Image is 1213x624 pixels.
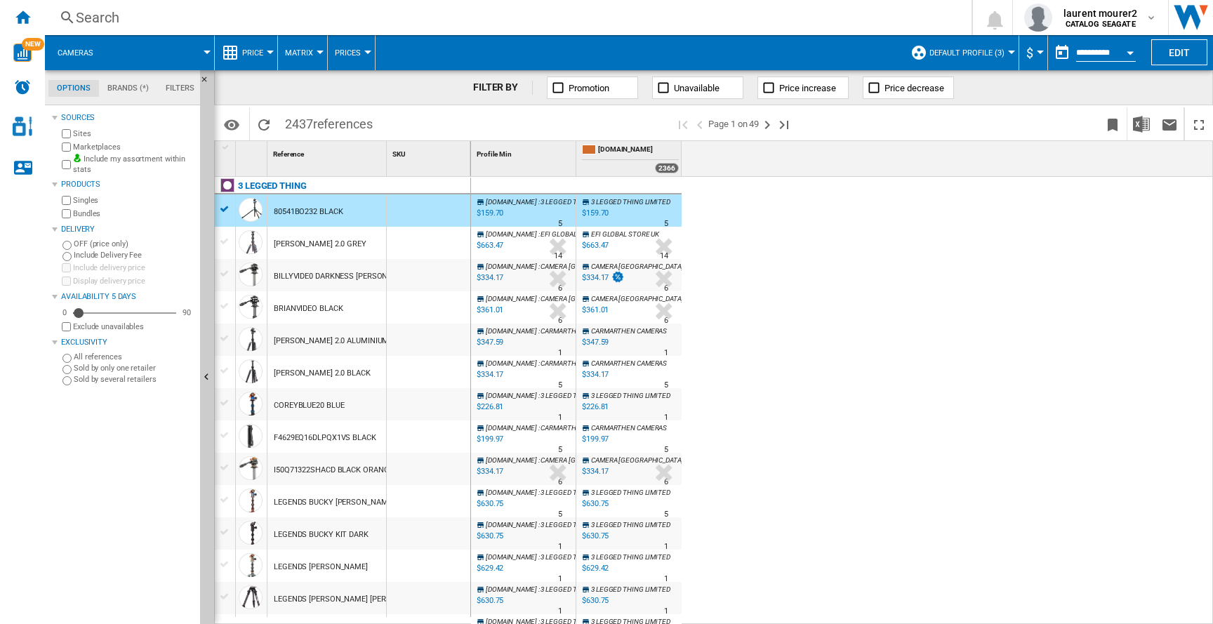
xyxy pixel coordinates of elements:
[558,217,562,231] div: Delivery Time : 5 days
[179,307,194,318] div: 90
[250,107,278,140] button: Reload
[58,48,93,58] span: Cameras
[486,521,537,529] span: [DOMAIN_NAME]
[591,230,659,238] span: EFI GLOBAL STORE UK
[538,521,621,529] span: : 3 LEGGED THING LIMITED
[278,107,380,137] span: 2437
[538,424,617,432] span: : CARMARTHEN CAMERAS
[558,604,562,618] div: Delivery Time : 1 day
[73,321,194,332] label: Exclude unavailables
[62,277,71,286] input: Display delivery price
[558,346,562,360] div: Delivery Time : 1 day
[664,411,668,425] div: Delivery Time : 1 day
[62,209,71,218] input: Bundles
[62,129,71,138] input: Sites
[1118,38,1143,63] button: Open calendar
[582,208,609,218] div: $159.70
[486,585,537,593] span: [DOMAIN_NAME]
[1026,46,1033,60] span: $
[486,489,537,496] span: [DOMAIN_NAME]
[538,489,621,496] span: : 3 LEGGED THING LIMITED
[486,327,537,335] span: [DOMAIN_NAME]
[61,112,194,124] div: Sources
[475,594,503,608] div: Last updated : Thursday, 9 October 2025 02:44
[1099,107,1127,140] button: Bookmark this report
[664,540,668,554] div: Delivery Time : 1 day
[274,551,368,583] div: LEGENDS [PERSON_NAME]
[274,390,344,422] div: COREYBLUE20 BLUE
[62,354,72,363] input: All references
[73,154,194,175] label: Include my assortment within stats
[582,273,609,282] div: $334.17
[655,163,679,173] div: 2366 offers sold by AMAZON.CO.UK
[486,553,537,561] span: [DOMAIN_NAME]
[61,224,194,235] div: Delivery
[222,35,270,70] div: Price
[1026,35,1040,70] button: $
[582,305,609,314] div: $361.01
[218,112,246,137] button: Options
[73,263,194,273] label: Include delivery price
[13,44,32,62] img: wise-card.svg
[538,359,617,367] span: : CARMARTHEN CAMERAS
[285,35,320,70] div: Matrix
[757,77,849,99] button: Price increase
[1048,39,1076,67] button: md-calendar
[486,198,537,206] span: [DOMAIN_NAME]
[580,239,609,253] div: $663.47
[313,117,373,131] span: references
[538,553,621,561] span: : 3 LEGGED THING LIMITED
[157,80,203,97] md-tab-item: Filters
[1066,20,1136,29] b: CATALOG SEAGATE
[270,141,386,163] div: Sort None
[708,107,759,140] span: Page 1 on 49
[242,48,263,58] span: Price
[73,142,194,152] label: Marketplaces
[664,314,668,328] div: Delivery Time : 6 days
[664,378,668,392] div: Delivery Time : 5 days
[242,35,270,70] button: Price
[779,83,836,93] span: Price increase
[200,70,217,95] button: Hide
[591,392,670,399] span: 3 LEGGED THING LIMITED
[569,83,609,93] span: Promotion
[62,365,72,374] input: Sold by only one retailer
[554,249,562,263] div: Delivery Time : 14 days
[475,336,503,350] div: Last updated : Thursday, 9 October 2025 02:24
[390,141,470,163] div: SKU Sort None
[863,77,954,99] button: Price decrease
[274,196,343,228] div: 80541BO232 BLACK
[475,206,503,220] div: Last updated : Thursday, 9 October 2025 03:27
[1133,116,1150,133] img: excel-24x24.png
[558,411,562,425] div: Delivery Time : 1 day
[335,48,361,58] span: Prices
[475,239,503,253] div: Last updated : Thursday, 9 October 2025 04:02
[776,107,793,140] button: Last page
[486,263,537,270] span: [DOMAIN_NAME]
[14,79,31,95] img: alerts-logo.svg
[48,80,99,97] md-tab-item: Options
[273,150,304,158] span: Reference
[390,141,470,163] div: Sort None
[538,230,609,238] span: : EFI GLOBAL STORE UK
[475,562,503,576] div: Last updated : Thursday, 9 October 2025 03:15
[475,368,503,382] div: Last updated : Thursday, 9 October 2025 02:19
[274,454,393,486] div: I50Q71322SHACD BLACK ORANGE
[274,583,429,616] div: LEGENDS [PERSON_NAME] [PERSON_NAME]
[558,281,562,296] div: Delivery Time : 6 days
[475,529,503,543] div: Last updated : Thursday, 9 October 2025 03:04
[62,376,72,385] input: Sold by several retailers
[274,228,366,260] div: [PERSON_NAME] 2.0 GREY
[274,357,371,390] div: [PERSON_NAME] 2.0 BLACK
[591,295,684,303] span: CAMERA [GEOGRAPHIC_DATA]
[61,291,194,303] div: Availability 5 Days
[52,35,207,70] div: Cameras
[74,363,194,373] label: Sold by only one retailer
[591,489,670,496] span: 3 LEGGED THING LIMITED
[62,196,71,205] input: Singles
[558,540,562,554] div: Delivery Time : 1 day
[910,35,1012,70] div: Default profile (3)
[591,585,670,593] span: 3 LEGGED THING LIMITED
[274,293,343,325] div: BRIANVIDEO BLACK
[558,475,562,489] div: Delivery Time : 6 days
